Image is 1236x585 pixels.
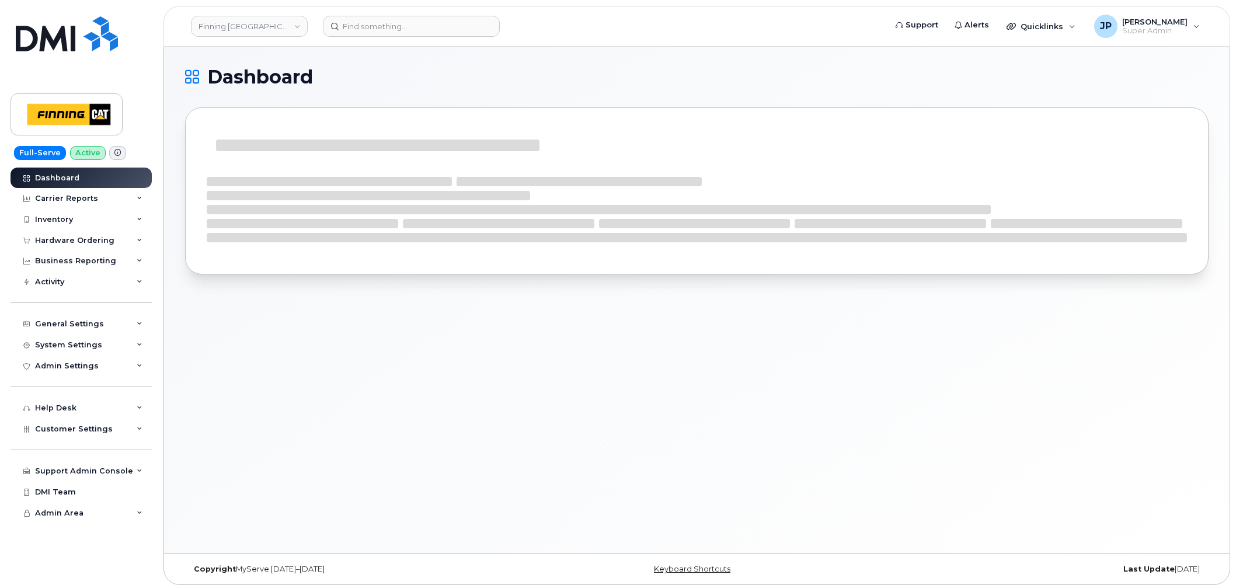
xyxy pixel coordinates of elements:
[185,565,526,574] div: MyServe [DATE]–[DATE]
[207,68,313,86] span: Dashboard
[654,565,730,573] a: Keyboard Shortcuts
[194,565,236,573] strong: Copyright
[1123,565,1175,573] strong: Last Update
[868,565,1209,574] div: [DATE]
